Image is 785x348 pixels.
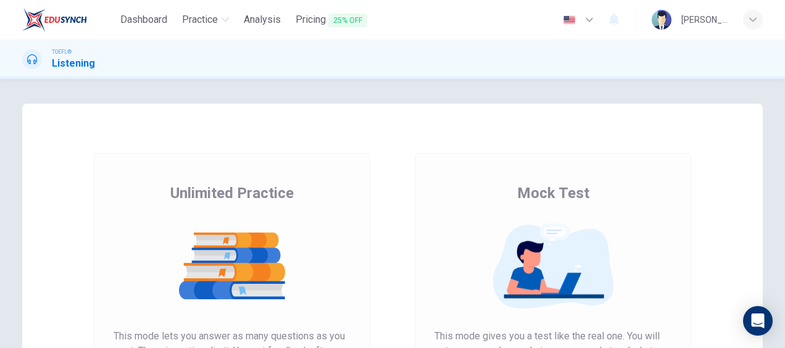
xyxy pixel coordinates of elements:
button: Dashboard [115,9,172,31]
img: EduSynch logo [22,7,87,32]
span: 25% OFF [328,14,367,27]
span: Pricing [296,12,367,28]
h1: Listening [52,56,95,71]
a: EduSynch logo [22,7,115,32]
span: Mock Test [517,183,589,203]
button: Analysis [239,9,286,31]
button: Pricing25% OFF [291,9,372,31]
span: Dashboard [120,12,167,27]
span: Analysis [244,12,281,27]
span: Unlimited Practice [170,183,294,203]
span: Practice [182,12,218,27]
div: Open Intercom Messenger [743,306,773,336]
img: en [562,15,577,25]
span: TOEFL® [52,48,72,56]
img: Profile picture [652,10,671,30]
button: Practice [177,9,234,31]
div: [PERSON_NAME] [681,12,728,27]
